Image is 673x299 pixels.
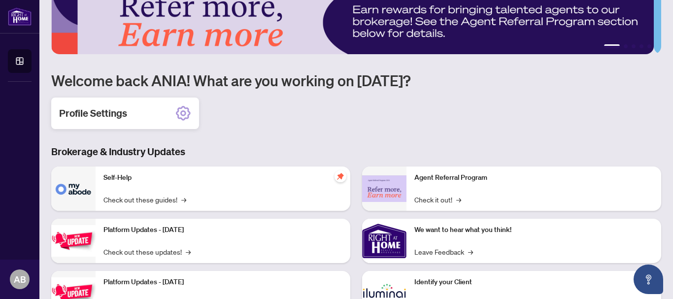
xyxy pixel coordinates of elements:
span: → [186,246,191,257]
span: pushpin [335,170,346,182]
span: → [468,246,473,257]
button: 1 [604,44,620,48]
p: Self-Help [103,172,342,183]
a: Leave Feedback→ [414,246,473,257]
a: Check it out!→ [414,194,461,205]
a: Check out these guides!→ [103,194,186,205]
h2: Profile Settings [59,106,127,120]
img: logo [8,7,32,26]
p: Agent Referral Program [414,172,653,183]
span: AB [14,272,26,286]
p: We want to hear what you think! [414,225,653,235]
p: Identify your Client [414,277,653,288]
button: 5 [647,44,651,48]
p: Platform Updates - [DATE] [103,277,342,288]
h3: Brokerage & Industry Updates [51,145,661,159]
button: 3 [632,44,636,48]
img: Platform Updates - July 21, 2025 [51,225,96,256]
p: Platform Updates - [DATE] [103,225,342,235]
a: Check out these updates!→ [103,246,191,257]
h1: Welcome back ANIA! What are you working on [DATE]? [51,71,661,90]
button: 4 [639,44,643,48]
img: We want to hear what you think! [362,219,406,263]
span: → [456,194,461,205]
button: Open asap [634,265,663,294]
img: Self-Help [51,166,96,211]
img: Agent Referral Program [362,175,406,202]
button: 2 [624,44,628,48]
span: → [181,194,186,205]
